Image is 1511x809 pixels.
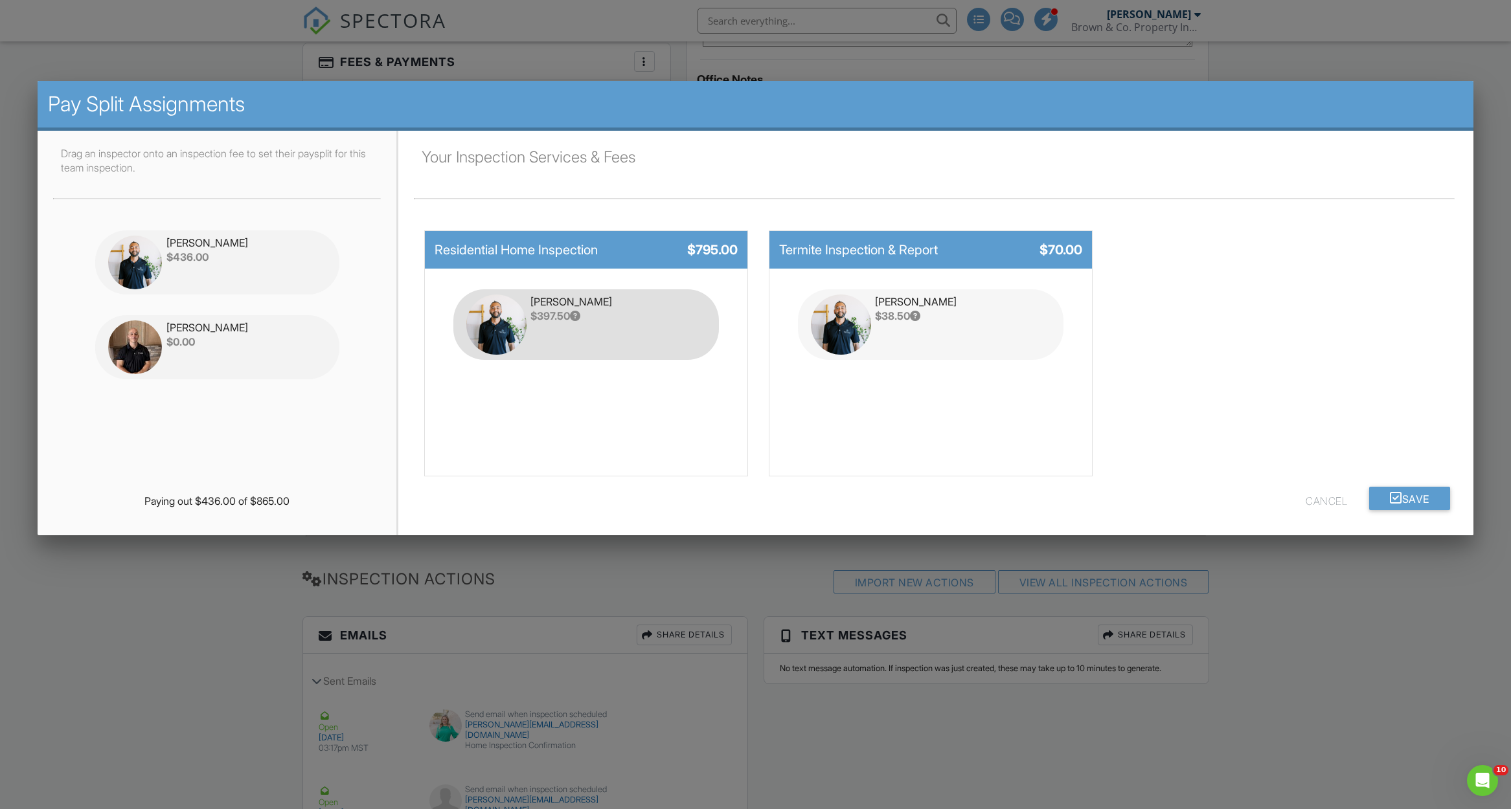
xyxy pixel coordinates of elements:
[422,148,635,166] span: Your Inspection Services & Fees
[617,241,738,259] div: $795.00
[779,241,961,259] div: Termite Inspection & Report
[530,309,706,323] div: $397.50
[166,250,326,264] div: $436.00
[530,294,706,309] div: [PERSON_NAME]
[166,335,326,349] div: $0.00
[166,236,326,250] div: [PERSON_NAME]
[1369,487,1450,510] button: Save
[166,320,326,335] div: [PERSON_NAME]
[875,294,1051,309] div: [PERSON_NAME]
[53,146,381,188] p: Drag an inspector onto an inspection fee to set their paysplit for this team inspection.
[38,494,396,508] div: Paying out $436.00 of $865.00
[466,294,527,355] img: 6.png
[1467,765,1498,796] iframe: Intercom live chat
[961,241,1082,259] div: $70.00
[875,309,1051,323] div: $38.50
[1494,765,1508,775] span: 10
[811,294,871,355] img: 6.png
[108,320,162,374] img: img_6484.jpeg
[1306,487,1347,510] button: Cancel
[108,236,162,289] img: 6.png
[48,91,1462,117] h2: Pay Split Assignments
[435,241,617,259] div: Residential Home Inspection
